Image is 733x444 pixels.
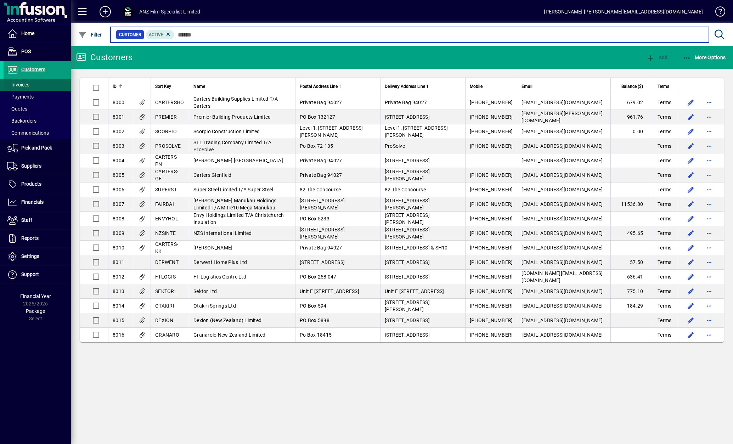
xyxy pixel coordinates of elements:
span: Quotes [7,106,27,112]
span: SCORPIO [155,129,177,134]
button: More Options [681,51,728,64]
a: Financials [4,193,71,211]
a: POS [4,43,71,61]
span: Carters Building Supplies Limited T/A Carters [193,96,278,109]
span: Customer [119,31,141,38]
span: [STREET_ADDRESS] [300,259,345,265]
span: [EMAIL_ADDRESS][DOMAIN_NAME] [521,317,603,323]
span: Po Box 72-135 [300,143,333,149]
button: Edit [685,300,697,311]
span: Private Bag 94027 [300,158,342,163]
button: Edit [685,315,697,326]
button: More options [704,300,715,311]
span: More Options [683,55,726,60]
td: 636.41 [610,270,653,284]
span: [PHONE_NUMBER] [470,172,513,178]
button: Edit [685,155,697,166]
span: ProSolve [385,143,405,149]
a: Products [4,175,71,193]
span: Suppliers [21,163,41,169]
span: PO Box 132127 [300,114,335,120]
button: Add [94,5,117,18]
span: [PERSON_NAME] Manukau Holdings Limited T/A Mitre10 Mega Manukau [193,198,277,210]
button: Edit [685,257,697,268]
a: Suppliers [4,157,71,175]
span: 8014 [113,303,124,309]
span: Level 1, [STREET_ADDRESS][PERSON_NAME] [300,125,363,138]
span: Unit E [STREET_ADDRESS] [300,288,359,294]
div: Customers [76,52,132,63]
span: Premier Building Products Limited [193,114,271,120]
a: Settings [4,248,71,265]
span: Package [26,308,45,314]
span: Terms [658,186,671,193]
span: Private Bag 94027 [300,100,342,105]
span: Home [21,30,34,36]
span: Terms [658,317,671,324]
button: More options [704,155,715,166]
span: OTAKIRI [155,303,174,309]
div: ID [113,83,129,90]
span: [PHONE_NUMBER] [470,259,513,265]
button: Edit [685,169,697,181]
span: PREMIER [155,114,177,120]
span: 82 The Concourse [385,187,426,192]
span: 8008 [113,216,124,221]
span: 8009 [113,230,124,236]
span: Envy Holdings Limited T/A Christchurch Insulation [193,212,284,225]
span: Filter [78,32,102,38]
span: [PHONE_NUMBER] [470,303,513,309]
td: 0.00 [610,124,653,139]
td: 57.50 [610,255,653,270]
span: FAIRBAI [155,201,174,207]
button: More options [704,140,715,152]
span: PO Box 258 047 [300,274,337,280]
span: [STREET_ADDRESS][PERSON_NAME] [385,299,430,312]
span: Terms [658,331,671,338]
a: Pick and Pack [4,139,71,157]
span: POS [21,49,31,54]
span: Pick and Pack [21,145,52,151]
button: More options [704,257,715,268]
span: Communications [7,130,49,136]
span: Sektor Ltd [193,288,217,294]
span: Invoices [7,82,29,88]
span: Add [646,55,667,60]
span: [STREET_ADDRESS] [385,259,430,265]
span: SUPERST [155,187,177,192]
span: [PHONE_NUMBER] [470,317,513,323]
div: Name [193,83,291,90]
span: Terms [658,142,671,150]
span: [PHONE_NUMBER] [470,245,513,251]
span: Support [21,271,39,277]
span: [DOMAIN_NAME][EMAIL_ADDRESS][DOMAIN_NAME] [521,270,603,283]
button: Add [644,51,669,64]
mat-chip: Activation Status: Active [146,30,174,39]
td: 495.65 [610,226,653,241]
span: Super Steel Limited T/A Super Steel [193,187,273,192]
div: ANZ Film Specialist Limited [139,6,200,17]
a: Quotes [4,103,71,115]
span: Reports [21,235,39,241]
div: Mobile [470,83,513,90]
span: Terms [658,244,671,251]
button: More options [704,329,715,341]
span: Terms [658,113,671,120]
button: Edit [685,126,697,137]
button: More options [704,242,715,253]
a: Home [4,25,71,43]
span: FT Logistics Centre Ltd [193,274,246,280]
span: NZSINTE [155,230,176,236]
button: More options [704,271,715,282]
a: Support [4,266,71,283]
span: DERWENT [155,259,179,265]
span: [EMAIL_ADDRESS][DOMAIN_NAME] [521,158,603,163]
span: [EMAIL_ADDRESS][PERSON_NAME][DOMAIN_NAME] [521,111,603,123]
span: Settings [21,253,39,259]
span: 8004 [113,158,124,163]
span: [EMAIL_ADDRESS][DOMAIN_NAME] [521,259,603,265]
span: [PHONE_NUMBER] [470,274,513,280]
span: [PHONE_NUMBER] [470,332,513,338]
span: [PHONE_NUMBER] [470,230,513,236]
button: More options [704,111,715,123]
